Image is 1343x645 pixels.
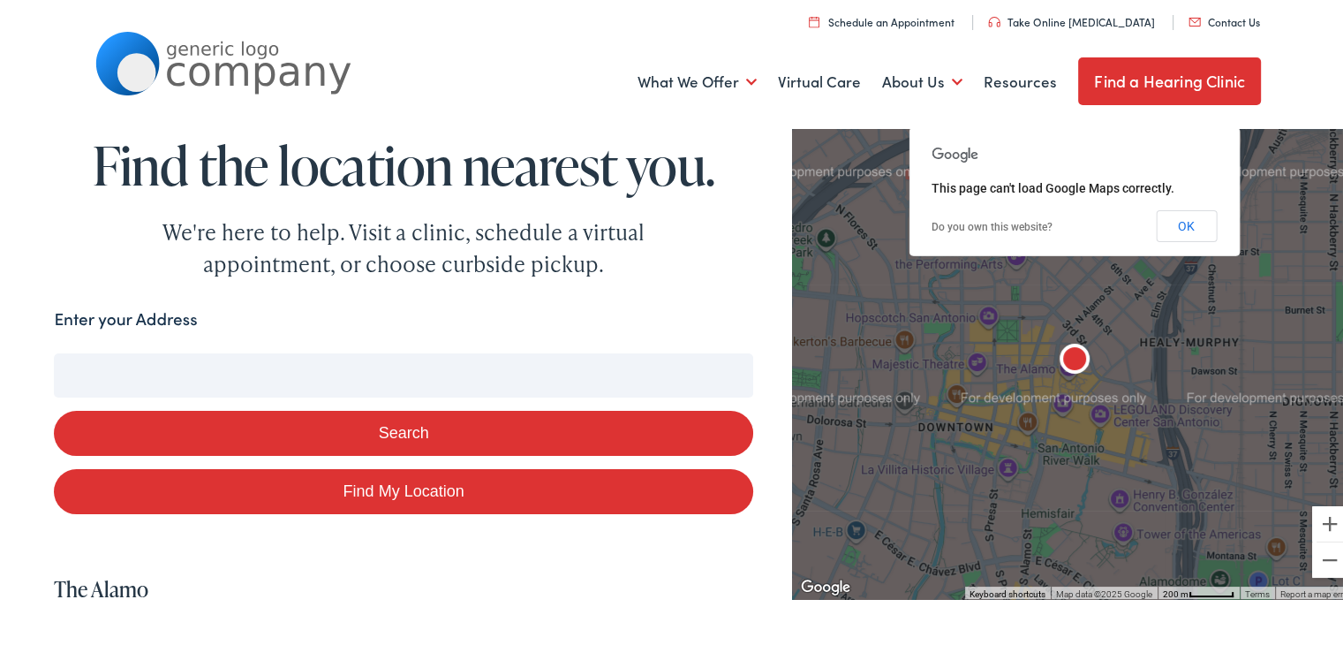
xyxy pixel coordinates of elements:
img: utility icon [1188,14,1201,23]
a: Open this area in Google Maps (opens a new window) [796,573,855,596]
a: Find a Hearing Clinic [1078,54,1261,102]
a: Do you own this website? [932,217,1053,230]
a: Take Online [MEDICAL_DATA] [988,11,1155,26]
img: utility icon [809,12,819,24]
label: Enter your Address [54,303,197,329]
img: Google [796,573,855,596]
a: Resources [984,46,1057,111]
div: The Alamo [1053,337,1096,379]
span: 200 m [1163,586,1188,596]
div: We're here to help. Visit a clinic, schedule a virtual appointment, or choose curbside pickup. [121,213,686,277]
a: The Alamo [54,571,148,600]
a: Schedule an Appointment [809,11,954,26]
input: Enter your address or zip code [54,350,752,394]
a: Contact Us [1188,11,1260,26]
img: utility icon [988,13,1000,24]
span: This page can't load Google Maps correctly. [932,178,1174,192]
button: Map Scale: 200 m per 48 pixels [1158,583,1240,596]
button: Search [54,407,752,452]
h1: Find the location nearest you. [54,133,752,191]
a: Virtual Care [778,46,861,111]
span: Map data ©2025 Google [1056,586,1152,596]
a: About Us [882,46,962,111]
a: What We Offer [638,46,757,111]
button: Keyboard shortcuts [970,585,1045,597]
a: Find My Location [54,466,752,511]
a: Terms (opens in new tab) [1245,586,1270,596]
button: OK [1156,207,1217,239]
